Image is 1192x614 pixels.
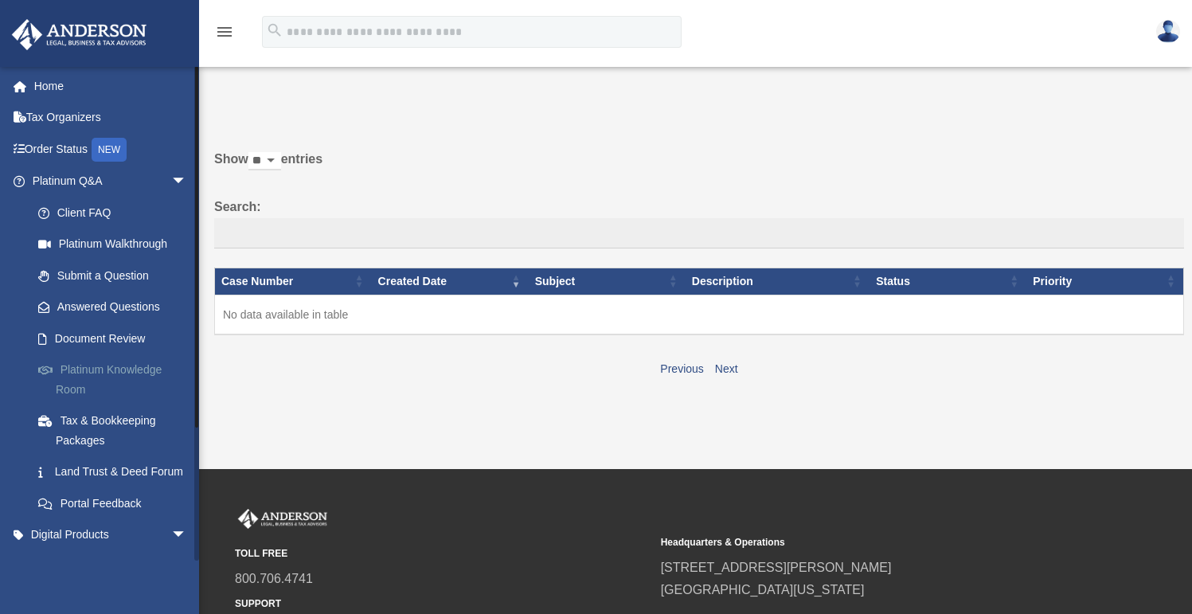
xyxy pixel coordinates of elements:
[11,133,211,166] a: Order StatusNEW
[235,546,650,562] small: TOLL FREE
[22,405,211,456] a: Tax & Bookkeeping Packages
[235,596,650,612] small: SUPPORT
[22,260,211,291] a: Submit a Question
[215,268,372,295] th: Case Number: activate to sort column ascending
[22,323,211,354] a: Document Review
[11,166,211,197] a: Platinum Q&Aarrow_drop_down
[1156,20,1180,43] img: User Pic
[171,550,203,583] span: arrow_drop_down
[22,229,211,260] a: Platinum Walkthrough
[661,534,1076,551] small: Headquarters & Operations
[214,196,1184,248] label: Search:
[171,166,203,198] span: arrow_drop_down
[870,268,1026,295] th: Status: activate to sort column ascending
[372,268,529,295] th: Created Date: activate to sort column ascending
[7,19,151,50] img: Anderson Advisors Platinum Portal
[235,572,313,585] a: 800.706.4741
[214,148,1184,186] label: Show entries
[92,138,127,162] div: NEW
[22,291,203,323] a: Answered Questions
[11,70,211,102] a: Home
[248,152,281,170] select: Showentries
[11,550,211,582] a: My Entitiesarrow_drop_down
[214,218,1184,248] input: Search:
[22,197,211,229] a: Client FAQ
[266,22,283,39] i: search
[22,354,211,405] a: Platinum Knowledge Room
[529,268,686,295] th: Subject: activate to sort column ascending
[171,519,203,552] span: arrow_drop_down
[686,268,870,295] th: Description: activate to sort column ascending
[11,102,211,134] a: Tax Organizers
[215,295,1184,334] td: No data available in table
[22,487,211,519] a: Portal Feedback
[661,583,865,596] a: [GEOGRAPHIC_DATA][US_STATE]
[1026,268,1183,295] th: Priority: activate to sort column ascending
[661,561,892,574] a: [STREET_ADDRESS][PERSON_NAME]
[215,28,234,41] a: menu
[215,22,234,41] i: menu
[11,519,211,551] a: Digital Productsarrow_drop_down
[235,509,330,530] img: Anderson Advisors Platinum Portal
[660,362,703,375] a: Previous
[22,456,211,488] a: Land Trust & Deed Forum
[715,362,738,375] a: Next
